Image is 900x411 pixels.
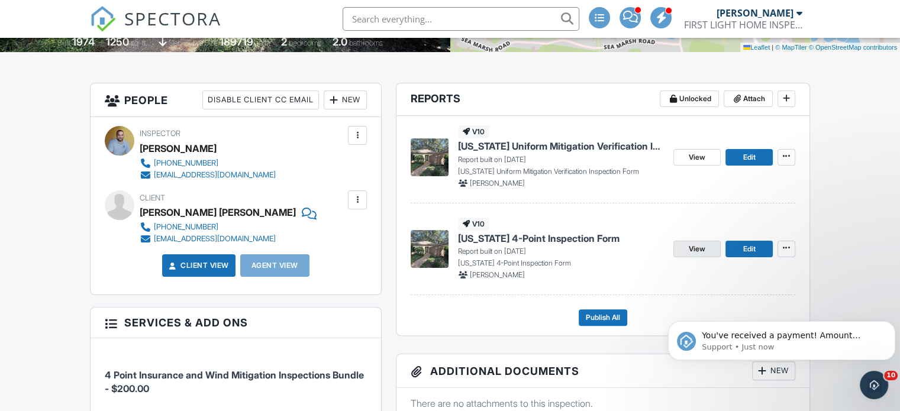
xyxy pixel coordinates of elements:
div: 1250 [106,35,129,48]
div: New [324,90,367,109]
span: slab [169,38,182,47]
span: Inspector [140,129,180,138]
span: sq.ft. [255,38,270,47]
p: There are no attachments to this inspection. [411,397,795,410]
span: Client [140,193,165,202]
div: [PHONE_NUMBER] [154,222,218,232]
div: 189719 [220,35,253,48]
h3: Additional Documents [396,354,809,388]
div: [PHONE_NUMBER] [154,158,218,168]
div: [PERSON_NAME] [717,7,793,19]
a: [PHONE_NUMBER] [140,157,276,169]
iframe: Intercom live chat [860,371,888,399]
h3: People [91,83,381,117]
input: Search everything... [343,7,579,31]
span: sq. ft. [131,38,147,47]
div: 2.0 [333,35,347,48]
a: [EMAIL_ADDRESS][DOMAIN_NAME] [140,233,307,245]
li: Service: 4 Point Insurance and Wind Mitigation Inspections Bundle [105,347,367,404]
h3: Services & Add ons [91,308,381,338]
div: 1974 [72,35,95,48]
span: bathrooms [349,38,383,47]
span: Built [57,38,70,47]
span: 10 [884,371,898,380]
a: © MapTiler [775,44,807,51]
a: [EMAIL_ADDRESS][DOMAIN_NAME] [140,169,276,181]
a: Client View [166,260,229,271]
div: FIRST LIGHT HOME INSPECTIONS [684,19,802,31]
a: SPECTORA [90,16,221,41]
span: SPECTORA [124,6,221,31]
div: [PERSON_NAME] [140,140,217,157]
a: Leaflet [743,44,770,51]
span: Lot Size [193,38,218,47]
a: [PHONE_NUMBER] [140,221,307,233]
div: [EMAIL_ADDRESS][DOMAIN_NAME] [154,170,276,180]
img: The Best Home Inspection Software - Spectora [90,6,116,32]
a: © OpenStreetMap contributors [809,44,897,51]
iframe: Intercom notifications message [663,296,900,379]
div: [PERSON_NAME] [PERSON_NAME] [140,203,296,221]
span: 4 Point Insurance and Wind Mitigation Inspections Bundle - $200.00 [105,369,364,394]
span: bedrooms [289,38,321,47]
div: [EMAIL_ADDRESS][DOMAIN_NAME] [154,234,276,244]
span: | [772,44,773,51]
div: 2 [281,35,287,48]
div: Disable Client CC Email [202,90,319,109]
